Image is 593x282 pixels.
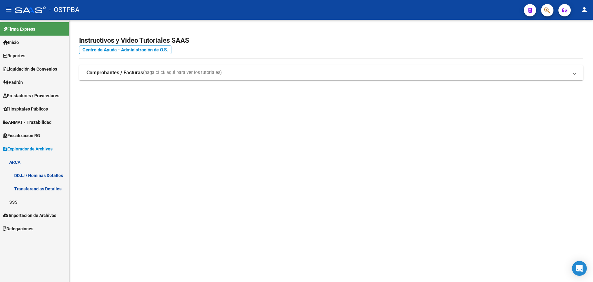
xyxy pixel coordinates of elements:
mat-icon: person [581,6,588,13]
span: Explorador de Archivos [3,145,53,152]
span: ANMAT - Trazabilidad [3,119,52,126]
span: (haga click aquí para ver los tutoriales) [143,69,222,76]
span: Delegaciones [3,225,33,232]
span: Hospitales Públicos [3,106,48,112]
span: Reportes [3,52,25,59]
span: Importación de Archivos [3,212,56,219]
span: Liquidación de Convenios [3,66,57,72]
div: Open Intercom Messenger [572,261,587,276]
mat-icon: menu [5,6,12,13]
strong: Comprobantes / Facturas [86,69,143,76]
span: Firma Express [3,26,35,33]
mat-expansion-panel-header: Comprobantes / Facturas(haga click aquí para ver los tutoriales) [79,65,583,80]
a: Centro de Ayuda - Administración de O.S. [79,46,171,54]
span: - OSTPBA [49,3,79,17]
span: Inicio [3,39,19,46]
span: Fiscalización RG [3,132,40,139]
h2: Instructivos y Video Tutoriales SAAS [79,35,583,46]
span: Padrón [3,79,23,86]
span: Prestadores / Proveedores [3,92,59,99]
